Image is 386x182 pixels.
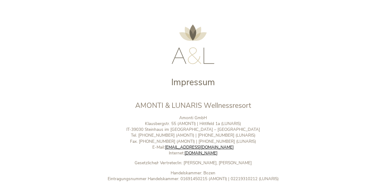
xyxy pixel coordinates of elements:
[135,101,251,110] span: AMONTI & LUNARIS Wellnessresort
[165,144,234,150] a: [EMAIL_ADDRESS][DOMAIN_NAME]
[184,150,217,156] a: [DOMAIN_NAME]
[171,76,215,88] span: Impressum
[91,115,295,156] p: Amonti GmbH Klausbergstr. 55 (AMONTI) | Hittlfeld 1a (LUNARIS) IT-39030 Steinhaus im [GEOGRAPHIC_...
[172,25,214,64] img: AMONTI & LUNARIS Wellnessresort
[135,160,252,166] b: Gesetzliche/r Vertreter/in: [PERSON_NAME], [PERSON_NAME]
